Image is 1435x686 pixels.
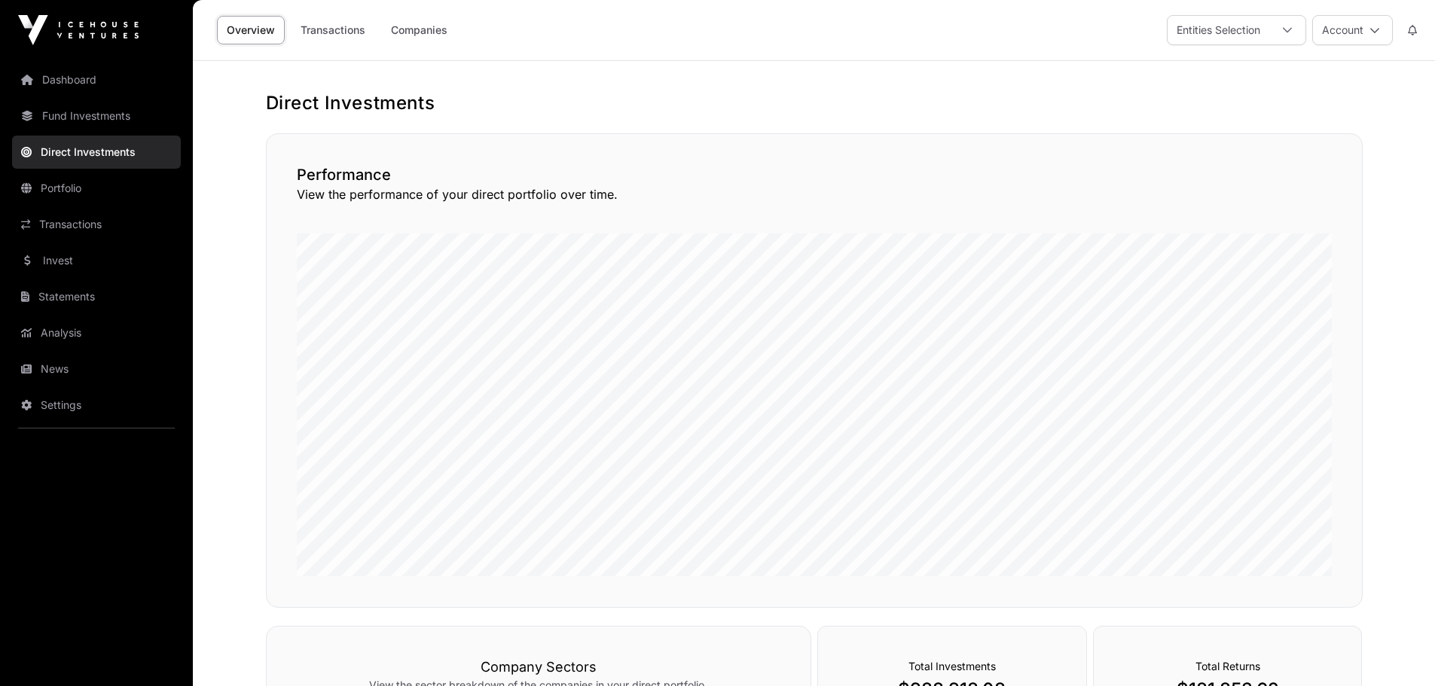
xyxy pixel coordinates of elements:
a: Invest [12,244,181,277]
a: Analysis [12,316,181,349]
a: Direct Investments [12,136,181,169]
iframe: Chat Widget [1360,614,1435,686]
span: Total Returns [1195,660,1260,672]
a: Overview [217,16,285,44]
a: Dashboard [12,63,181,96]
img: Icehouse Ventures Logo [18,15,139,45]
p: View the performance of your direct portfolio over time. [297,185,1332,203]
a: Transactions [12,208,181,241]
h3: Company Sectors [297,657,780,678]
span: Total Investments [908,660,996,672]
a: Fund Investments [12,99,181,133]
h2: Performance [297,164,1332,185]
div: Entities Selection [1168,16,1269,44]
a: Statements [12,280,181,313]
a: News [12,352,181,386]
h1: Direct Investments [266,91,1363,115]
button: Account [1312,15,1393,45]
a: Companies [381,16,457,44]
a: Portfolio [12,172,181,205]
a: Settings [12,389,181,422]
a: Transactions [291,16,375,44]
